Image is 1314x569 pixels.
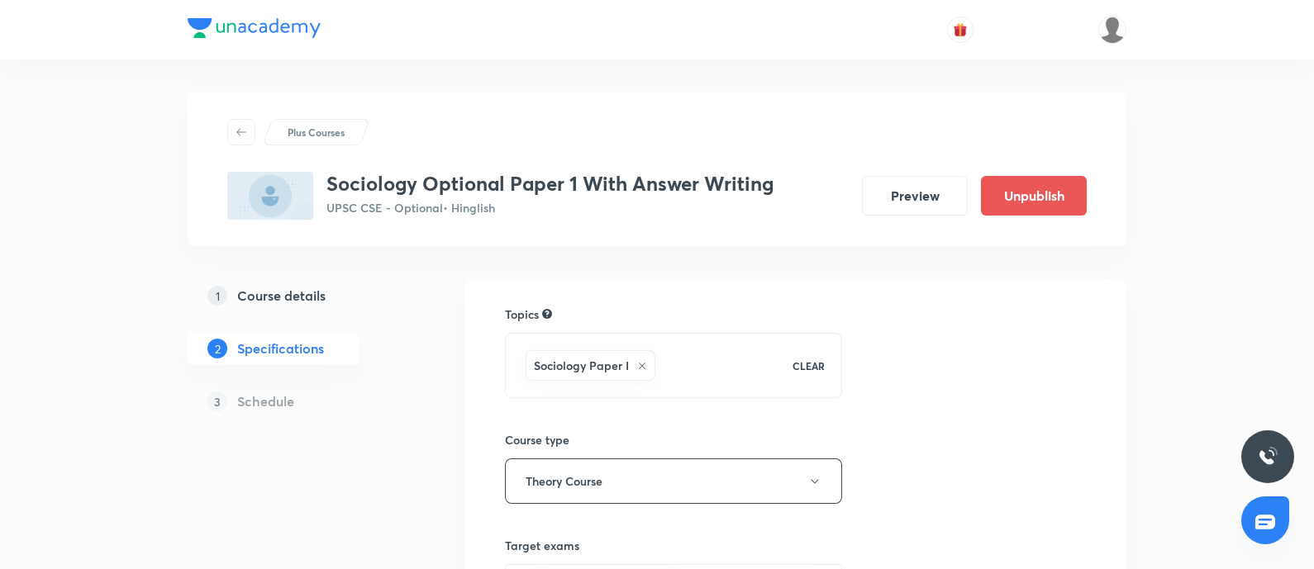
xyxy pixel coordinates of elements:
[505,537,842,554] h6: Target exams
[207,339,227,358] p: 2
[207,391,227,411] p: 3
[1258,447,1278,467] img: ttu
[326,199,774,216] p: UPSC CSE - Optional • Hinglish
[188,18,321,38] img: Company Logo
[947,17,974,43] button: avatar
[288,125,345,140] p: Plus Courses
[542,306,552,321] div: Search for topics
[227,172,313,220] img: D3C3E67E-94D5-4117-9818-E1D4B88F0307_plus.png
[237,339,324,358] h5: Specifications
[237,391,294,411] h5: Schedule
[505,306,539,323] h6: Topics
[188,18,321,42] a: Company Logo
[793,358,825,373] p: CLEAR
[981,176,1087,216] button: Unpublish
[505,458,842,504] button: Theory Course
[505,431,842,448] h6: Course type
[188,279,412,312] a: 1Course details
[1098,16,1126,44] img: Piali K
[534,357,629,374] h6: Sociology Paper I
[207,286,227,306] p: 1
[237,286,326,306] h5: Course details
[862,176,968,216] button: Preview
[953,22,968,37] img: avatar
[326,172,774,196] h3: Sociology Optional Paper 1 With Answer Writing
